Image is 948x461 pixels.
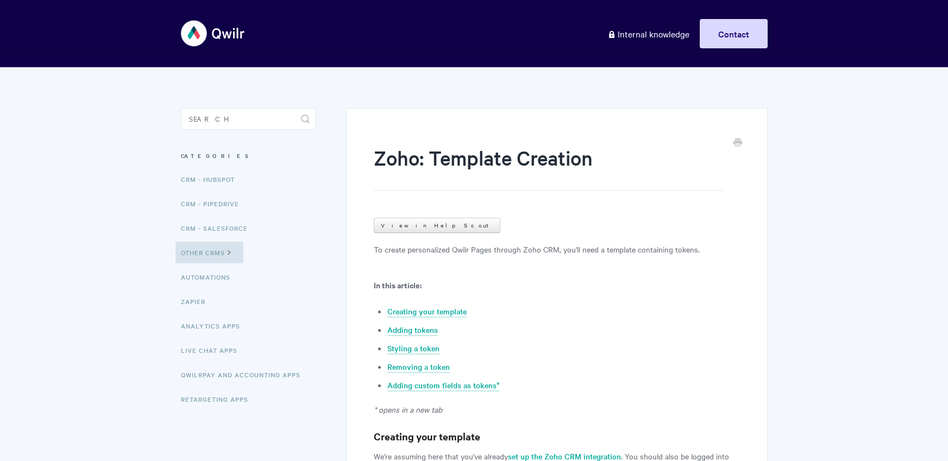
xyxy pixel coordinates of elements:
a: Removing a token [387,361,450,373]
a: Adding custom fields as tokens* [387,380,500,391]
a: Automations [181,266,238,288]
h1: Zoho: Template Creation [374,144,723,191]
em: * opens in a new tab [374,404,442,415]
a: CRM - Salesforce [181,217,256,239]
a: Zapier [181,291,214,312]
b: In this article: [374,279,422,291]
a: CRM - Pipedrive [181,193,247,214]
a: Print this Article [733,137,742,149]
a: Adding tokens [387,324,438,336]
a: Analytics Apps [181,315,248,337]
a: Styling a token [387,343,440,355]
p: To create personalized Qwilr Pages through Zoho CRM, you'll need a template containing tokens. [374,243,739,256]
a: CRM - HubSpot [181,168,243,190]
a: Retargeting Apps [181,388,256,410]
input: Search [181,108,316,130]
a: Live Chat Apps [181,339,246,361]
a: Internal knowledge [599,19,698,48]
a: View in Help Scout [374,218,500,233]
a: Contact [700,19,768,48]
h3: Creating your template [374,429,739,444]
a: QwilrPay and Accounting Apps [181,364,309,386]
a: Other CRMs [175,242,243,263]
img: Qwilr Help Center [181,13,246,54]
a: Creating your template [387,306,467,318]
h3: Categories [181,146,316,166]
